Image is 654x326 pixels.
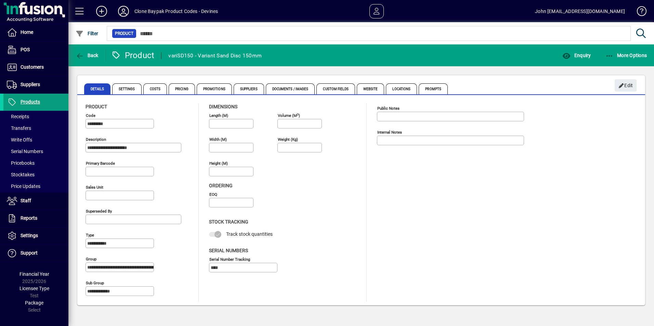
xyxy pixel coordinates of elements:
app-page-header-button: Back [68,49,106,62]
span: Serial Numbers [209,248,248,253]
a: Stocktakes [3,169,68,180]
div: John [EMAIL_ADDRESS][DOMAIN_NAME] [535,6,625,17]
span: Custom Fields [316,83,355,94]
span: Edit [618,80,633,91]
span: Staff [21,198,31,203]
span: Enquiry [562,53,591,58]
span: Track stock quantities [226,231,273,237]
span: Write Offs [7,137,32,142]
button: Add [91,5,113,17]
a: Settings [3,227,68,244]
a: Knowledge Base [632,1,645,24]
span: Stocktakes [7,172,35,177]
span: Website [357,83,384,94]
sup: 3 [297,112,299,116]
span: Suppliers [21,82,40,87]
mat-label: Public Notes [377,106,400,111]
mat-label: Volume (m ) [278,113,300,118]
span: Products [21,99,40,105]
button: Filter [74,27,100,40]
span: Customers [21,64,44,70]
div: Product [111,50,155,61]
span: Financial Year [19,271,49,277]
span: Product [115,30,133,37]
mat-label: Description [86,137,106,142]
span: Filter [76,31,99,36]
button: Profile [113,5,134,17]
span: Locations [386,83,417,94]
a: Transfers [3,122,68,134]
div: variSD150 - Variant Sand Disc 150mm [168,50,262,61]
span: Prompts [419,83,448,94]
a: Home [3,24,68,41]
span: Pricebooks [7,160,35,166]
a: Receipts [3,111,68,122]
button: Back [74,49,100,62]
span: Receipts [7,114,29,119]
button: Edit [615,79,637,92]
mat-label: Length (m) [209,113,228,118]
a: Pricebooks [3,157,68,169]
span: Stock Tracking [209,219,248,225]
mat-label: Sales unit [86,185,103,190]
a: POS [3,41,68,58]
span: Reports [21,215,37,221]
mat-label: Primary barcode [86,161,115,166]
button: Enquiry [561,49,592,62]
a: Support [3,245,68,262]
span: Costs [143,83,167,94]
span: Settings [21,233,38,238]
span: Licensee Type [19,286,49,291]
span: Product [86,104,107,109]
a: Staff [3,192,68,209]
span: Serial Numbers [7,149,43,154]
span: Dimensions [209,104,237,109]
button: More Options [604,49,649,62]
a: Serial Numbers [3,146,68,157]
span: Transfers [7,125,31,131]
span: Ordering [209,183,233,188]
mat-label: Code [86,113,95,118]
span: Settings [112,83,142,94]
mat-label: Type [86,233,94,237]
span: Package [25,300,43,305]
a: Price Updates [3,180,68,192]
mat-label: Sub group [86,281,104,285]
a: Write Offs [3,134,68,146]
mat-label: Width (m) [209,137,227,142]
mat-label: Internal Notes [377,130,402,135]
span: Price Updates [7,184,40,189]
span: Promotions [197,83,232,94]
div: Clone Baypak Product Codes - Devines [134,6,218,17]
mat-label: Serial Number tracking [209,257,250,261]
a: Customers [3,59,68,76]
mat-label: EOQ [209,192,217,197]
mat-label: Weight (Kg) [278,137,298,142]
span: Suppliers [234,83,264,94]
mat-label: Superseded by [86,209,112,214]
span: Home [21,29,33,35]
span: Support [21,250,38,256]
span: More Options [605,53,647,58]
a: Suppliers [3,76,68,93]
span: Back [76,53,99,58]
span: Pricing [169,83,195,94]
mat-label: Height (m) [209,161,228,166]
span: Documents / Images [266,83,315,94]
span: Details [84,83,110,94]
mat-label: Group [86,257,96,261]
a: Reports [3,210,68,227]
span: POS [21,47,30,52]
